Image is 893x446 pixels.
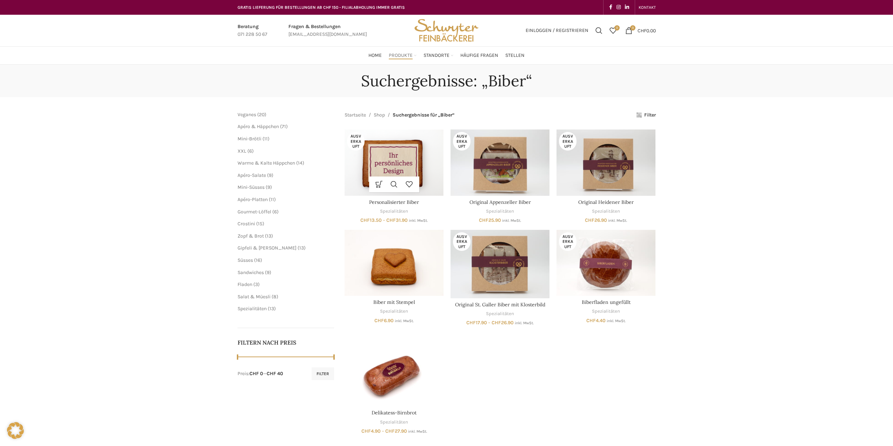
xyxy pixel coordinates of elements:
[380,208,408,215] a: Spezialitäten
[282,124,286,129] span: 71
[408,429,427,434] small: inkl. MwSt.
[395,319,414,323] small: inkl. MwSt.
[409,218,428,223] small: inkl. MwSt.
[386,217,396,223] span: CHF
[639,5,656,10] span: KONTAKT
[347,132,365,151] span: Ausverkauft
[249,148,252,154] span: 6
[389,48,416,62] a: Produkte
[267,371,283,377] span: CHF 40
[424,52,449,59] span: Standorte
[238,370,283,377] div: Preis: —
[238,184,265,190] a: Mini-Süsses
[238,281,252,287] a: Fladen
[606,24,620,38] a: 0
[238,148,246,154] a: XXL
[387,177,402,192] a: Schnellansicht
[559,132,577,151] span: Ausverkauft
[455,301,545,308] a: Original St. Galler Biber mit Klosterbild
[607,2,614,12] a: Facebook social link
[374,318,384,324] span: CHF
[592,308,620,315] a: Spezialitäten
[606,24,620,38] div: Meine Wunschliste
[345,230,444,296] a: Biber mit Stempel
[259,112,265,118] span: 20
[238,245,296,251] a: Gipfeli & [PERSON_NAME]
[382,428,384,434] span: –
[466,320,476,326] span: CHF
[557,129,655,195] a: Original Heidener Biber
[238,23,267,39] a: Infobox link
[585,217,607,223] bdi: 26.90
[372,410,416,416] a: Delikatess-Birnbrot
[486,208,514,215] a: Spezialitäten
[288,23,367,39] a: Infobox link
[361,428,371,434] span: CHF
[271,197,274,202] span: 11
[238,172,266,178] span: Apéro-Salate
[238,197,268,202] span: Apéro-Platten
[345,111,455,119] nav: Breadcrumb
[255,281,258,287] span: 3
[258,221,262,227] span: 15
[299,245,304,251] span: 13
[238,160,295,166] a: Warme & Kalte Häppchen
[238,257,253,263] span: Süsses
[234,48,659,62] div: Main navigation
[298,160,302,166] span: 14
[389,52,413,59] span: Produkte
[460,48,498,62] a: Häufige Fragen
[373,299,415,305] a: Biber mit Stempel
[460,52,498,59] span: Häufige Fragen
[486,311,514,317] a: Spezialitäten
[586,318,596,324] span: CHF
[393,111,455,119] span: Suchergebnisse für „Biber“
[372,177,387,192] a: Wähle Optionen für „Personalisierter Biber“
[636,112,655,118] a: Filter
[385,428,407,434] bdi: 27.90
[383,217,385,223] span: –
[623,2,631,12] a: Linkedin social link
[238,5,405,10] span: GRATIS LIEFERUNG FÜR BESTELLUNGEN AB CHF 150 - FILIALABHOLUNG IMMER GRATIS
[592,24,606,38] div: Suchen
[635,0,659,14] div: Secondary navigation
[238,294,271,300] a: Salat & Müesli
[453,232,471,251] span: Ausverkauft
[238,209,271,215] a: Gourmet-Löffel
[267,184,270,190] span: 9
[515,321,534,325] small: inkl. MwSt.
[238,306,267,312] a: Spezialitäten
[369,199,419,205] a: Personalisierter Biber
[238,136,261,142] span: Mini-Brötli
[557,230,655,296] a: Biberfladen ungefüllt
[345,129,444,195] a: Personalisierter Biber
[607,319,626,323] small: inkl. MwSt.
[249,371,263,377] span: CHF 0
[639,0,656,14] a: KONTAKT
[638,27,646,33] span: CHF
[608,218,627,223] small: inkl. MwSt.
[361,428,381,434] bdi: 4.90
[360,217,382,223] bdi: 13.50
[238,339,334,346] h5: Filtern nach Preis
[368,48,382,62] a: Home
[585,217,594,223] span: CHF
[522,24,592,38] a: Einloggen / Registrieren
[469,199,531,205] a: Original Appenzeller Biber
[412,27,481,33] a: Site logo
[505,52,525,59] span: Stellen
[614,2,623,12] a: Instagram social link
[238,124,279,129] a: Apéro & Häppchen
[453,132,471,151] span: Ausverkauft
[502,218,521,223] small: inkl. MwSt.
[238,112,256,118] a: Veganes
[238,233,264,239] a: Zopf & Brot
